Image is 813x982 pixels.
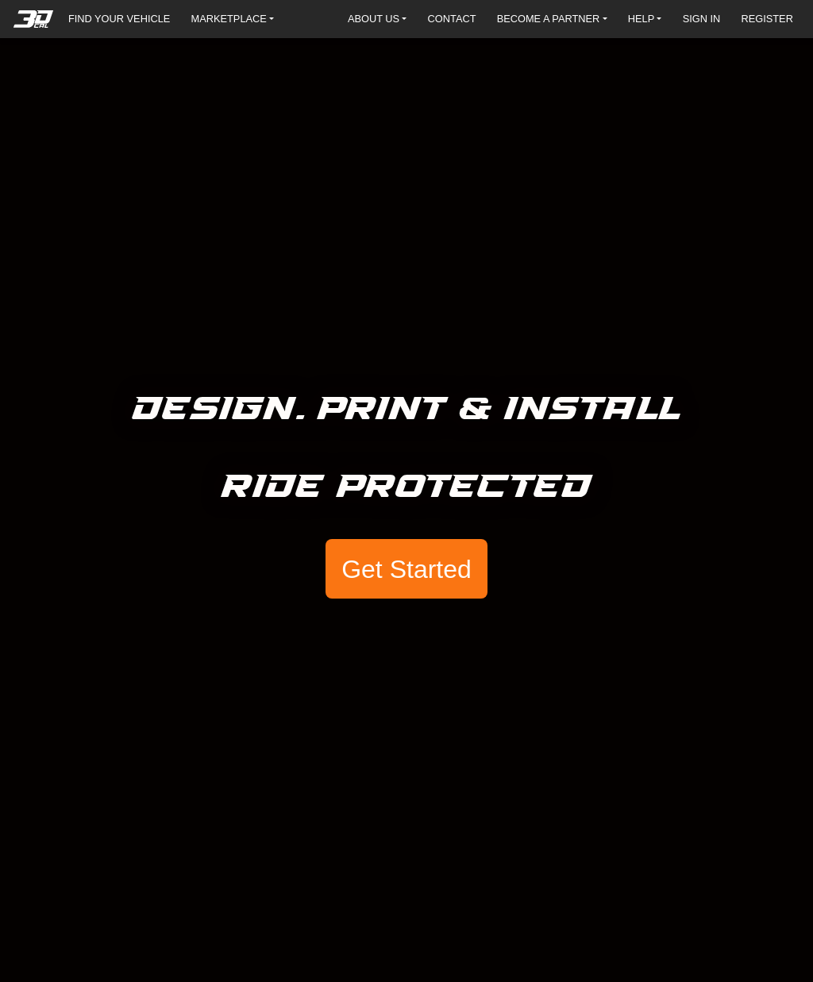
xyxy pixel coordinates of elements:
a: ABOUT US [341,6,413,32]
a: FIND YOUR VEHICLE [62,6,176,32]
a: MARKETPLACE [185,6,281,32]
a: REGISTER [734,6,799,32]
a: HELP [622,6,669,32]
h5: Design. Print & Install [133,383,681,436]
a: SIGN IN [676,6,727,32]
a: CONTACT [422,6,483,32]
button: Get Started [326,539,487,599]
a: BECOME A PARTNER [491,6,614,32]
h5: Ride Protected [222,461,592,514]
